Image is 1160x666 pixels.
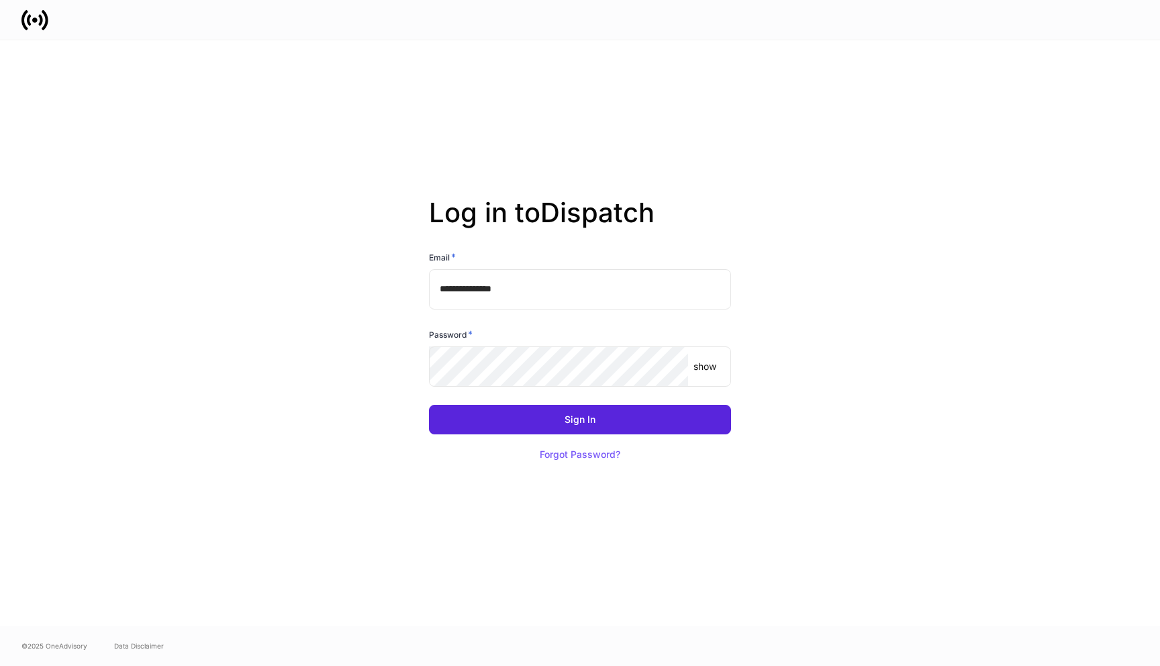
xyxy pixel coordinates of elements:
h6: Password [429,328,473,341]
button: Sign In [429,405,731,434]
span: © 2025 OneAdvisory [21,640,87,651]
a: Data Disclaimer [114,640,164,651]
button: Forgot Password? [523,440,637,469]
div: Sign In [565,415,595,424]
div: Forgot Password? [540,450,620,459]
h6: Email [429,250,456,264]
p: show [693,360,716,373]
h2: Log in to Dispatch [429,197,731,250]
